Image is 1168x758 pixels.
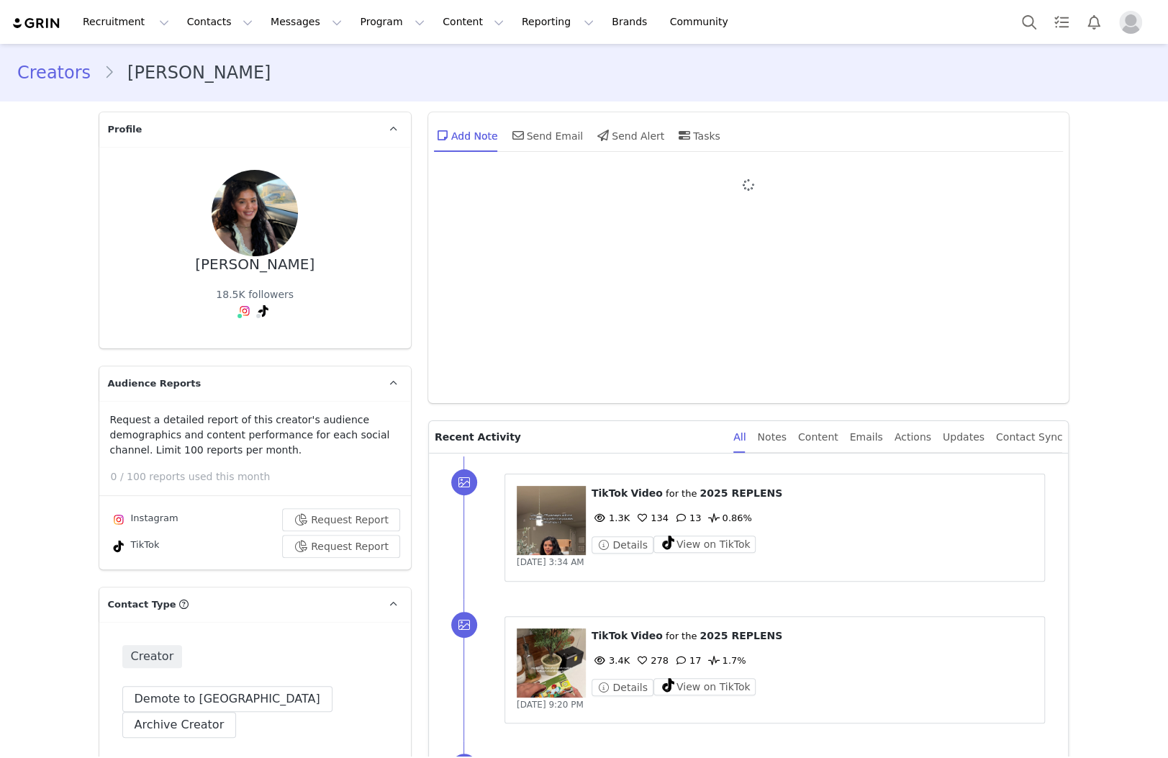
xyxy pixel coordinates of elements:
button: Details [592,536,653,554]
button: Messages [262,6,350,38]
span: Creator [122,645,183,668]
div: Contact Sync [996,421,1063,454]
button: Search [1013,6,1045,38]
p: ⁨ ⁩ ⁨ ⁩ for the ⁨ ⁩ [592,628,1033,644]
button: Demote to [GEOGRAPHIC_DATA] [122,686,332,712]
button: Request Report [282,535,400,558]
img: instagram.svg [113,514,125,525]
button: Details [592,679,653,696]
span: 3.4K [592,655,630,666]
button: Reporting [513,6,602,38]
span: 17 [672,655,702,666]
button: Contacts [178,6,261,38]
img: 4f49f91a-395b-4b5a-bf31-71c8bca58627.jpg [212,170,298,256]
button: Notifications [1078,6,1110,38]
a: Tasks [1046,6,1077,38]
span: 2025 REPLENS [700,487,782,499]
a: Creators [17,60,104,86]
span: Audience Reports [108,376,202,391]
button: View on TikTok [653,536,756,553]
div: Updates [943,421,984,454]
div: Notes [757,421,786,454]
span: 13 [672,513,702,523]
span: 134 [633,513,669,523]
span: 0.86% [705,513,751,523]
button: Recruitment [74,6,178,38]
a: Brands [603,6,660,38]
p: 0 / 100 reports used this month [111,469,411,484]
span: 2025 REPLENS [700,630,782,641]
div: Content [798,421,838,454]
div: [PERSON_NAME] [195,256,314,273]
div: Tasks [676,118,720,153]
span: 1.7% [705,655,746,666]
div: Add Note [434,118,498,153]
div: Instagram [110,511,178,528]
span: [DATE] 3:34 AM [517,557,584,567]
span: Profile [108,122,142,137]
a: View on TikTok [653,540,756,551]
button: Program [351,6,433,38]
img: grin logo [12,17,62,30]
button: View on TikTok [653,678,756,695]
div: Emails [850,421,883,454]
p: Recent Activity [435,421,722,453]
button: Archive Creator [122,712,237,738]
span: [DATE] 9:20 PM [517,700,584,710]
div: Send Alert [594,118,664,153]
div: 18.5K followers [216,287,294,302]
p: ⁨ ⁩ ⁨ ⁩ for the ⁨ ⁩ [592,486,1033,501]
button: Request Report [282,508,400,531]
img: placeholder-profile.jpg [1119,11,1142,34]
div: Actions [895,421,931,454]
img: instagram.svg [239,305,250,317]
button: Content [434,6,512,38]
span: Video [630,630,663,641]
span: Video [630,487,663,499]
div: All [733,421,746,454]
div: TikTok [110,538,160,555]
p: Request a detailed report of this creator's audience demographics and content performance for eac... [110,412,400,458]
button: Profile [1110,11,1156,34]
span: Contact Type [108,597,176,612]
span: TikTok [592,630,628,641]
a: Community [661,6,743,38]
span: TikTok [592,487,628,499]
a: View on TikTok [653,682,756,693]
div: Send Email [510,118,584,153]
span: 1.3K [592,513,630,523]
span: 278 [633,655,669,666]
